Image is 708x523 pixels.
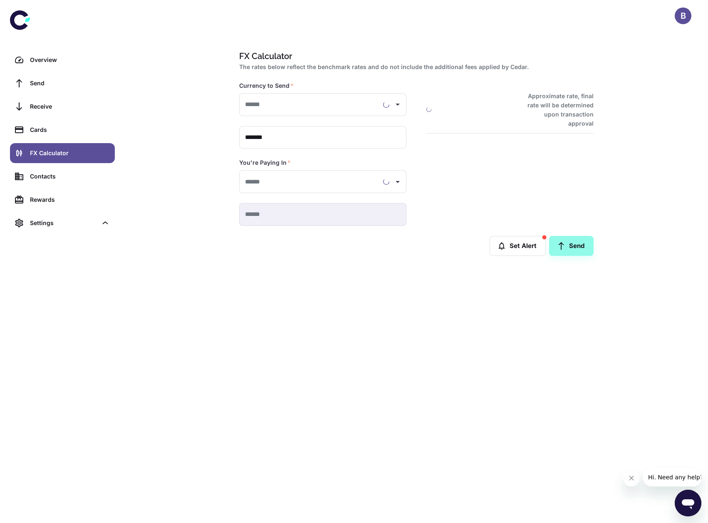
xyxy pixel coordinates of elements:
iframe: Button to launch messaging window [675,490,701,516]
div: Overview [30,55,110,64]
a: FX Calculator [10,143,115,163]
iframe: Message from company [643,468,701,486]
a: Send [549,236,594,256]
h6: Approximate rate, final rate will be determined upon transaction approval [518,92,594,128]
iframe: Close message [623,470,640,486]
div: Send [30,79,110,88]
div: Receive [30,102,110,111]
label: Currency to Send [239,82,294,90]
a: Send [10,73,115,93]
div: Settings [10,213,115,233]
div: FX Calculator [30,149,110,158]
a: Receive [10,97,115,116]
a: Overview [10,50,115,70]
div: Rewards [30,195,110,204]
a: Rewards [10,190,115,210]
a: Contacts [10,166,115,186]
div: Contacts [30,172,110,181]
div: Cards [30,125,110,134]
h1: FX Calculator [239,50,590,62]
button: Open [392,176,404,188]
button: B [675,7,691,24]
a: Cards [10,120,115,140]
button: Set Alert [490,236,546,256]
label: You're Paying In [239,159,291,167]
div: Settings [30,218,97,228]
button: Open [392,99,404,110]
span: Hi. Need any help? [5,6,60,12]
